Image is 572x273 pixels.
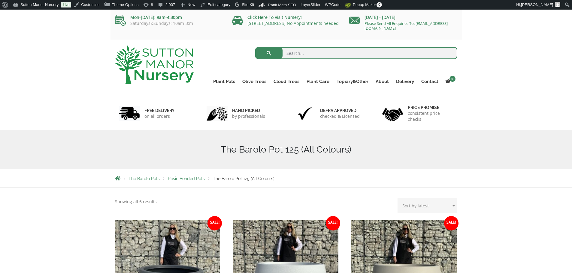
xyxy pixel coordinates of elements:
[326,216,340,230] span: Sale!
[320,108,360,113] h6: Defra approved
[210,77,239,86] a: Plant Pots
[392,77,418,86] a: Delivery
[213,176,274,181] span: The Barolo Pot 125 (All Colours)
[232,113,265,119] p: by professionals
[239,77,270,86] a: Olive Trees
[119,106,140,121] img: 1.jpg
[207,216,222,230] span: Sale!
[115,144,457,155] h1: The Barolo Pot 125 (All Colours)
[303,77,333,86] a: Plant Care
[242,2,254,7] span: Site Kit
[247,20,339,26] a: [STREET_ADDRESS] No Appointments needed
[372,77,392,86] a: About
[144,113,174,119] p: on all orders
[115,176,457,181] nav: Breadcrumbs
[408,110,453,122] p: consistent price checks
[115,46,194,84] img: logo
[115,14,223,21] p: Mon-[DATE]: 9am-4:30pm
[144,108,174,113] h6: FREE DELIVERY
[382,104,403,123] img: 4.jpg
[61,2,71,7] a: Live
[115,198,157,205] p: Showing all 6 results
[418,77,442,86] a: Contact
[398,198,457,213] select: Shop order
[115,21,223,26] p: Saturdays&Sundays: 10am-3:m
[442,77,457,86] a: 0
[255,47,457,59] input: Search...
[270,77,303,86] a: Cloud Trees
[408,105,453,110] h6: Price promise
[333,77,372,86] a: Topiary&Other
[207,106,228,121] img: 2.jpg
[295,106,316,121] img: 3.jpg
[365,21,448,31] a: Please Send All Enquiries To: [EMAIL_ADDRESS][DOMAIN_NAME]
[129,176,160,181] a: The Barolo Pots
[247,14,302,20] a: Click Here To Visit Nursery!
[521,2,553,7] span: [PERSON_NAME]
[349,14,457,21] p: [DATE] - [DATE]
[168,176,205,181] a: Resin Bonded Pots
[232,108,265,113] h6: hand picked
[268,3,296,7] span: Rank Math SEO
[449,76,455,82] span: 0
[377,2,382,7] span: 0
[320,113,360,119] p: checked & Licensed
[444,216,459,230] span: Sale!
